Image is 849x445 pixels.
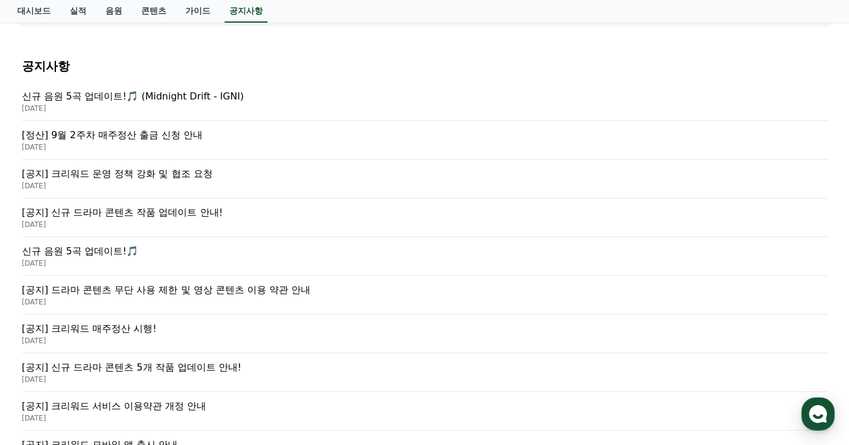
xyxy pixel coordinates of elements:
[22,167,828,181] p: [공지] 크리워드 운영 정책 강화 및 협조 요청
[22,244,828,259] p: 신규 음원 5곡 업데이트!🎵
[22,128,828,142] p: [정산] 9월 2주차 매주정산 출금 신청 안내
[22,360,828,375] p: [공지] 신규 드라마 콘텐츠 5개 작품 업데이트 안내!
[22,121,828,160] a: [정산] 9월 2주차 매주정산 출금 신청 안내 [DATE]
[22,353,828,392] a: [공지] 신규 드라마 콘텐츠 5개 작품 업데이트 안내! [DATE]
[184,364,198,374] span: 설정
[38,364,45,374] span: 홈
[22,399,828,413] p: [공지] 크리워드 서비스 이용약관 개정 안내
[22,392,828,431] a: [공지] 크리워드 서비스 이용약관 개정 안내 [DATE]
[22,60,828,73] h4: 공지사항
[22,237,828,276] a: 신규 음원 5곡 업데이트!🎵 [DATE]
[22,259,828,268] p: [DATE]
[22,276,828,315] a: [공지] 드라마 콘텐츠 무단 사용 제한 및 영상 콘텐츠 이용 약관 안내 [DATE]
[79,346,154,376] a: 대화
[22,142,828,152] p: [DATE]
[4,346,79,376] a: 홈
[22,198,828,237] a: [공지] 신규 드라마 콘텐츠 작품 업데이트 안내! [DATE]
[22,315,828,353] a: [공지] 크리워드 매주정산 시행! [DATE]
[22,220,828,229] p: [DATE]
[22,82,828,121] a: 신규 음원 5곡 업데이트!🎵 (Midnight Drift - IGNI) [DATE]
[22,297,828,307] p: [DATE]
[22,283,828,297] p: [공지] 드라마 콘텐츠 무단 사용 제한 및 영상 콘텐츠 이용 약관 안내
[22,89,828,104] p: 신규 음원 5곡 업데이트!🎵 (Midnight Drift - IGNI)
[154,346,229,376] a: 설정
[22,413,828,423] p: [DATE]
[22,104,828,113] p: [DATE]
[22,160,828,198] a: [공지] 크리워드 운영 정책 강화 및 협조 요청 [DATE]
[109,365,123,374] span: 대화
[22,206,828,220] p: [공지] 신규 드라마 콘텐츠 작품 업데이트 안내!
[22,375,828,384] p: [DATE]
[22,336,828,346] p: [DATE]
[22,181,828,191] p: [DATE]
[22,322,828,336] p: [공지] 크리워드 매주정산 시행!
